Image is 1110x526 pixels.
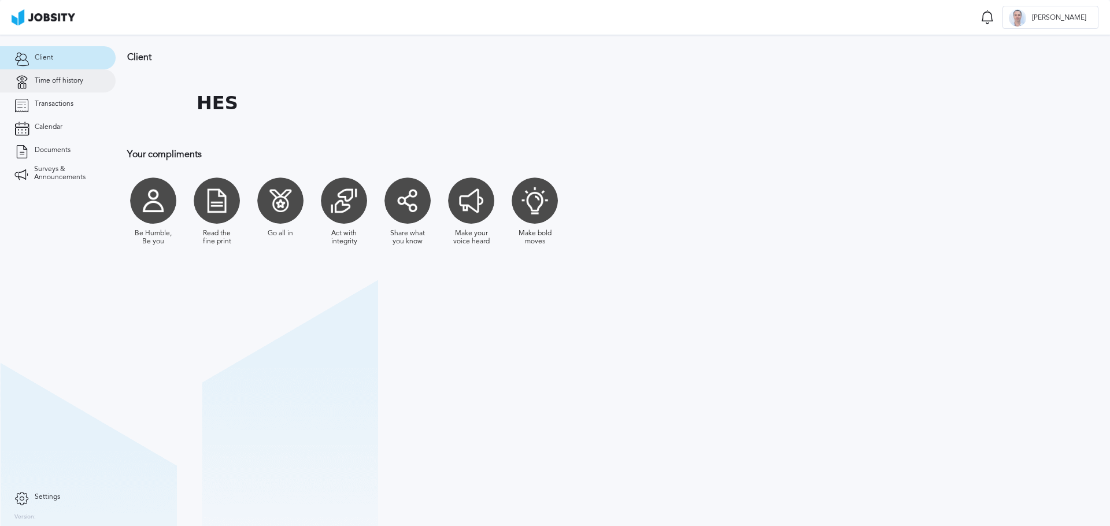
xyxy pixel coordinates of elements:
[127,52,754,62] h3: Client
[1009,9,1026,27] div: G
[268,229,293,238] div: Go all in
[35,77,83,85] span: Time off history
[34,165,101,181] span: Surveys & Announcements
[35,100,73,108] span: Transactions
[515,229,555,246] div: Make bold moves
[197,92,238,114] h1: HES
[127,149,754,160] h3: Your compliments
[133,229,173,246] div: Be Humble, Be you
[324,229,364,246] div: Act with integrity
[12,9,75,25] img: ab4bad089aa723f57921c736e9817d99.png
[35,146,71,154] span: Documents
[35,493,60,501] span: Settings
[197,229,237,246] div: Read the fine print
[35,54,53,62] span: Client
[1002,6,1098,29] button: G[PERSON_NAME]
[387,229,428,246] div: Share what you know
[1026,14,1092,22] span: [PERSON_NAME]
[14,514,36,521] label: Version:
[451,229,491,246] div: Make your voice heard
[35,123,62,131] span: Calendar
